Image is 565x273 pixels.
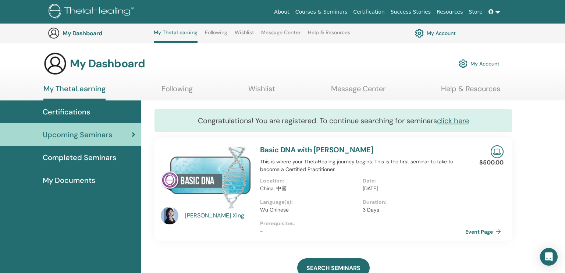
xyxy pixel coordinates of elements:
a: click here [437,116,469,125]
a: Event Page [465,226,504,237]
p: Language(s) : [260,198,358,206]
p: 3 Days [363,206,461,214]
a: About [271,5,292,19]
a: Certification [350,5,387,19]
img: Live Online Seminar [491,145,504,158]
p: $500.00 [479,158,504,167]
a: My Account [459,56,500,72]
p: Wu Chinese [260,206,358,214]
h3: My Dashboard [63,30,136,37]
p: Location : [260,177,358,185]
a: Resources [434,5,466,19]
a: [PERSON_NAME] Xing [185,211,253,220]
a: Message Center [331,84,385,99]
a: Wishlist [248,84,275,99]
a: Basic DNA with [PERSON_NAME] [260,145,373,155]
a: My Account [415,27,456,39]
a: Following [205,29,227,41]
span: SEARCH SEMINARS [306,264,360,272]
span: Completed Seminars [43,152,116,163]
img: generic-user-icon.jpg [48,27,60,39]
img: logo.png [49,4,136,20]
img: Basic DNA [161,145,251,209]
a: Message Center [261,29,301,41]
a: Store [466,5,486,19]
a: Help & Resources [308,29,350,41]
p: [DATE] [363,185,461,192]
a: Wishlist [235,29,254,41]
img: cog.svg [459,57,468,70]
img: generic-user-icon.jpg [43,52,67,75]
a: Help & Resources [441,84,500,99]
a: Success Stories [388,5,434,19]
a: My ThetaLearning [43,84,106,100]
div: Open Intercom Messenger [540,248,558,266]
a: My ThetaLearning [154,29,198,43]
a: Following [161,84,193,99]
img: default.jpg [161,207,178,224]
p: Duration : [363,198,461,206]
p: This is where your ThetaHealing journey begins. This is the first seminar to take to become a Cer... [260,158,465,173]
img: cog.svg [415,27,424,39]
div: Congratulations! You are registered. To continue searching for seminars [154,109,512,132]
span: My Documents [43,175,95,186]
span: Upcoming Seminars [43,129,112,140]
a: Courses & Seminars [292,5,351,19]
p: - [260,227,465,235]
h3: My Dashboard [70,57,145,70]
p: China, 中國 [260,185,358,192]
p: Date : [363,177,461,185]
p: Prerequisites : [260,220,465,227]
span: Certifications [43,106,90,117]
